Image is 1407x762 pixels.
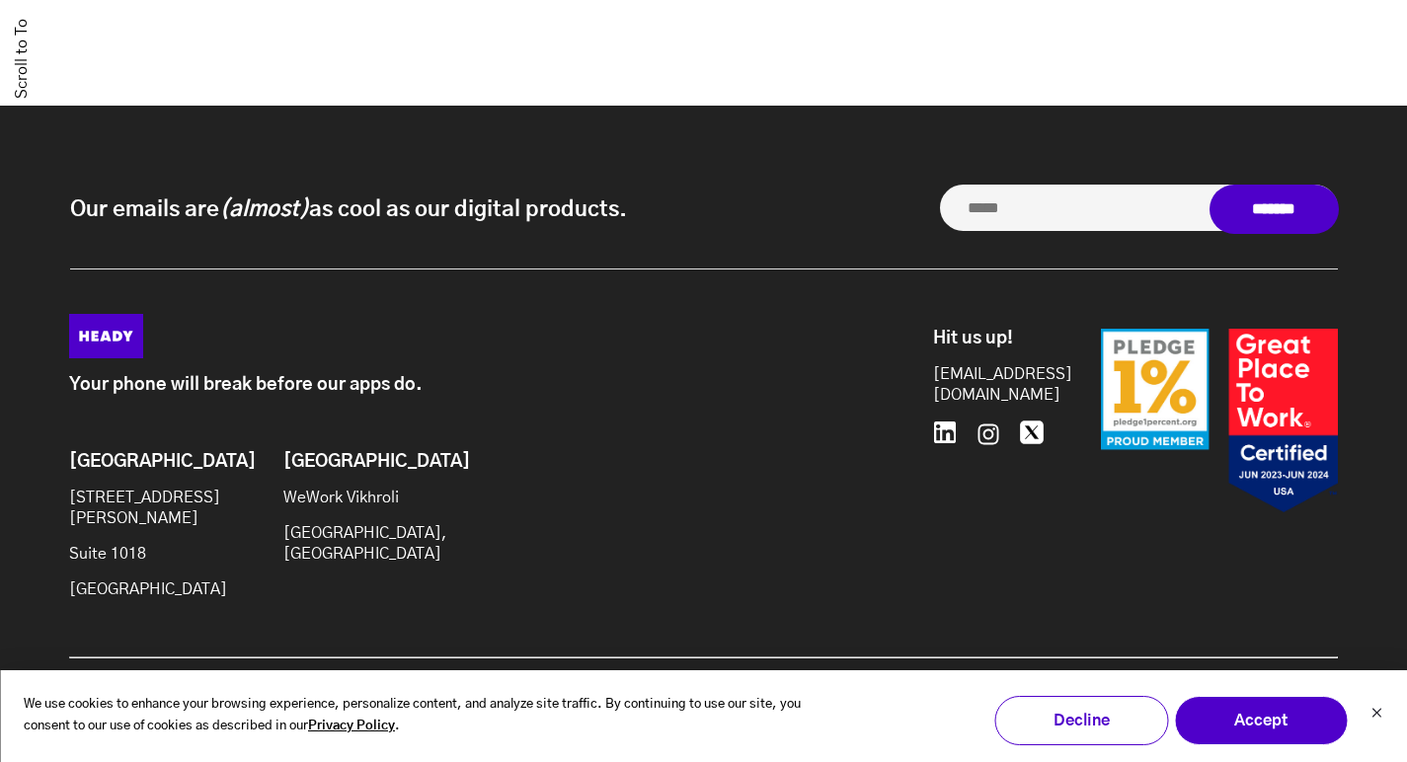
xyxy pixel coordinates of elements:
a: Privacy Policy [308,716,395,738]
a: [EMAIL_ADDRESS][DOMAIN_NAME] [933,364,1052,406]
button: Decline [994,696,1168,745]
h6: [GEOGRAPHIC_DATA] [69,452,229,474]
p: [STREET_ADDRESS][PERSON_NAME] [69,488,229,529]
i: (almost) [219,198,309,220]
p: Your phone will break before our apps do. [69,375,844,396]
h6: Hit us up! [933,329,1052,350]
button: Dismiss cookie banner [1370,705,1382,725]
p: [GEOGRAPHIC_DATA], [GEOGRAPHIC_DATA] [283,523,443,565]
h6: [GEOGRAPHIC_DATA] [283,452,443,474]
p: Our emails are as cool as our digital products. [70,194,627,224]
a: Scroll to Top [12,10,33,99]
button: Accept [1174,696,1348,745]
p: © 2025, Heady LLC. [69,668,704,689]
img: Badges-24 [1101,329,1338,513]
img: Heady_Logo_Web-01 (1) [69,314,143,358]
p: [GEOGRAPHIC_DATA] [69,579,229,600]
p: WeWork Vikhroli [283,488,443,508]
p: We use cookies to enhance your browsing experience, personalize content, and analyze site traffic... [24,694,821,739]
p: Suite 1018 [69,544,229,565]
